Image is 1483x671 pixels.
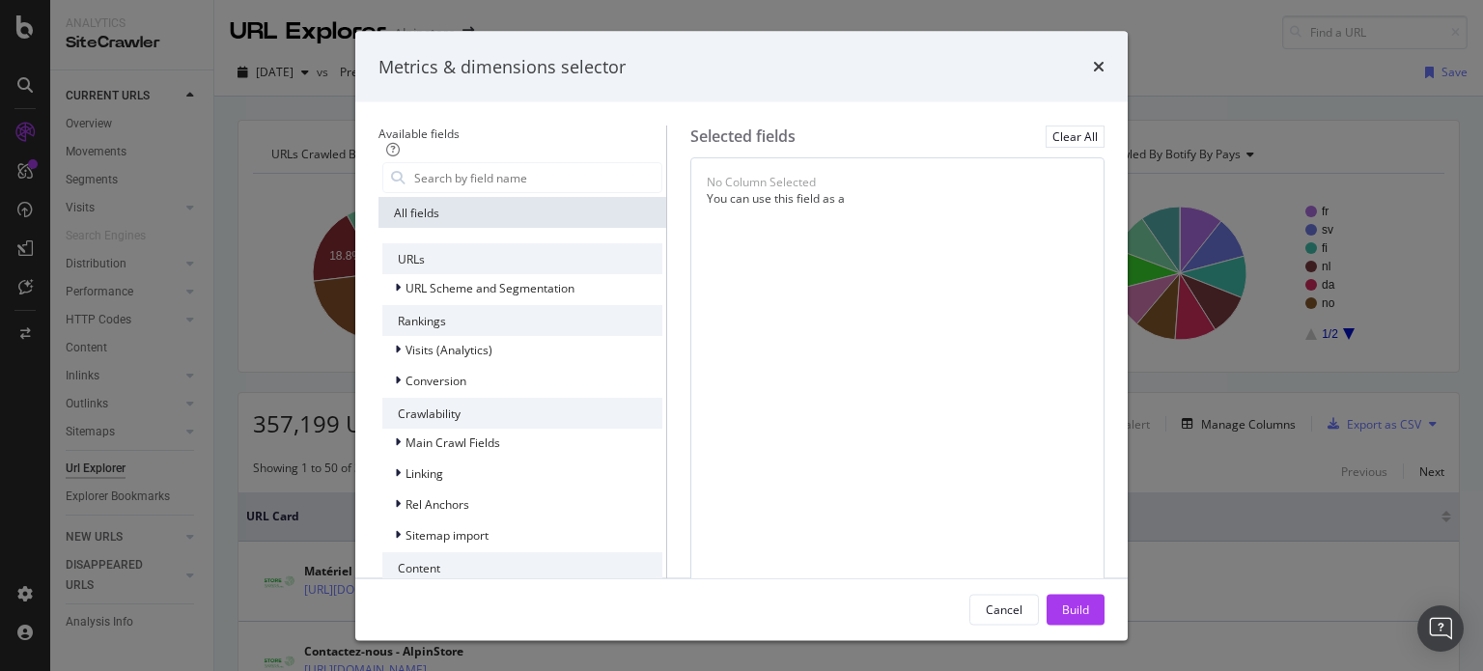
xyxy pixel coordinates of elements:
div: URLs [382,243,662,274]
button: Cancel [969,594,1039,625]
div: All fields [378,197,666,228]
div: Build [1062,601,1089,617]
span: URL Scheme and Segmentation [406,279,574,295]
div: Open Intercom Messenger [1417,605,1464,652]
span: Conversion [406,372,466,388]
div: Clear All [1052,128,1098,145]
div: No Column Selected [707,174,816,190]
div: Rankings [382,305,662,336]
span: Rel Anchors [406,495,469,512]
div: Metrics & dimensions selector [378,54,626,79]
span: Linking [406,464,443,481]
span: Main Crawl Fields [406,433,500,450]
input: Search by field name [412,163,661,192]
div: You can use this field as a [707,190,1088,207]
div: Cancel [986,601,1022,617]
div: Crawlability [382,398,662,429]
button: Clear All [1046,126,1105,148]
span: Visits (Analytics) [406,341,492,357]
div: modal [355,31,1128,640]
div: Content [382,552,662,583]
div: Available fields [378,126,666,142]
div: times [1093,54,1105,79]
span: Sitemap import [406,526,489,543]
div: Selected fields [690,126,796,148]
button: Build [1047,594,1105,625]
